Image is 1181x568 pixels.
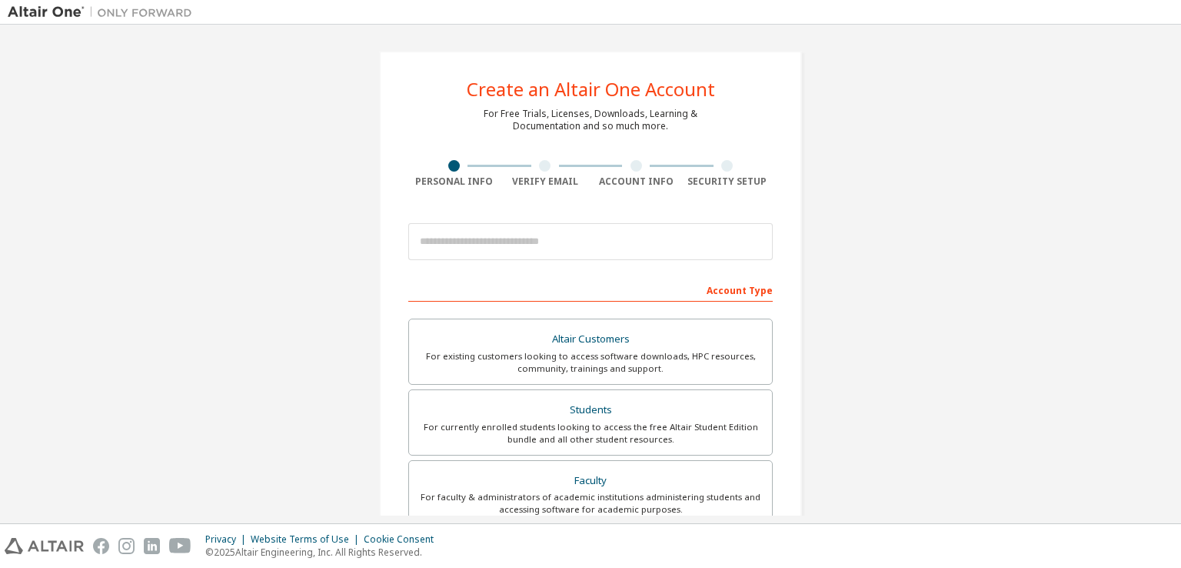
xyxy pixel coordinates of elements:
[418,491,763,516] div: For faculty & administrators of academic institutions administering students and accessing softwa...
[364,533,443,546] div: Cookie Consent
[418,329,763,350] div: Altair Customers
[205,546,443,559] p: © 2025 Altair Engineering, Inc. All Rights Reserved.
[408,277,773,302] div: Account Type
[118,538,135,554] img: instagram.svg
[5,538,84,554] img: altair_logo.svg
[205,533,251,546] div: Privacy
[408,175,500,188] div: Personal Info
[682,175,773,188] div: Security Setup
[251,533,364,546] div: Website Terms of Use
[169,538,191,554] img: youtube.svg
[144,538,160,554] img: linkedin.svg
[418,421,763,446] div: For currently enrolled students looking to access the free Altair Student Edition bundle and all ...
[418,470,763,492] div: Faculty
[467,80,715,99] div: Create an Altair One Account
[590,175,682,188] div: Account Info
[418,350,763,375] div: For existing customers looking to access software downloads, HPC resources, community, trainings ...
[484,108,697,132] div: For Free Trials, Licenses, Downloads, Learning & Documentation and so much more.
[93,538,109,554] img: facebook.svg
[8,5,200,20] img: Altair One
[418,399,763,421] div: Students
[500,175,591,188] div: Verify Email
